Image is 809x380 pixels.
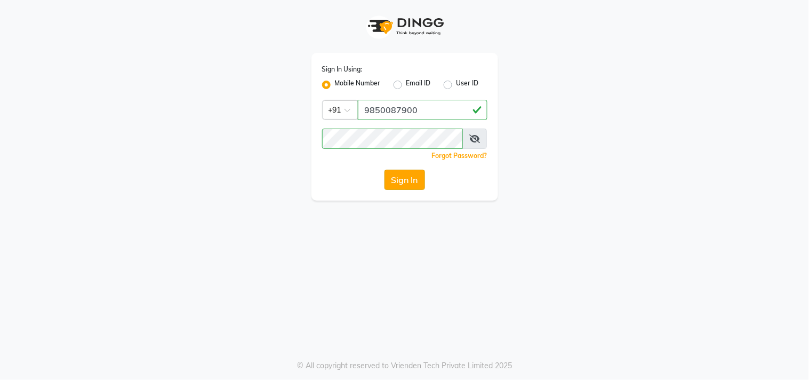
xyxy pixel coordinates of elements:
button: Sign In [385,170,425,190]
a: Forgot Password? [432,152,487,160]
label: User ID [456,78,479,91]
label: Mobile Number [335,78,381,91]
img: logo1.svg [362,11,447,42]
input: Username [322,129,463,149]
label: Email ID [406,78,431,91]
label: Sign In Using: [322,65,363,74]
input: Username [358,100,487,120]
